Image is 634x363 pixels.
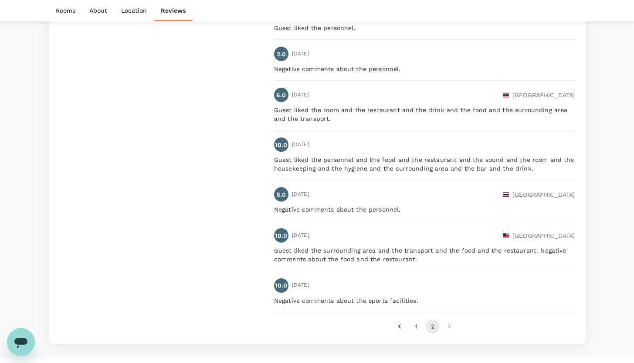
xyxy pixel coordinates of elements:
[56,6,75,15] p: Rooms
[274,155,575,173] p: Guest liked the personnel and the food and the restaurant and the sound and the room and the hous...
[276,91,286,99] p: 6.0
[274,246,575,264] p: Guest liked the surrounding area and the transport and the food and the restaurant. Negative comm...
[274,205,575,214] p: Negative comments about the personnel.
[292,231,309,240] span: [DATE]
[292,140,309,149] span: [DATE]
[503,192,509,198] img: th.svg
[274,24,575,32] p: Guest liked the personnel.
[512,231,575,240] p: [GEOGRAPHIC_DATA]
[89,6,107,15] p: About
[275,231,288,240] p: 10.0
[409,319,423,333] button: Go to page 1
[503,233,509,239] img: my.svg
[503,92,509,98] img: th.svg
[275,140,288,149] p: 10.0
[274,106,575,123] p: Guest liked the room and the restaurant and the drink and the food and the surrounding area and t...
[121,6,147,15] p: Location
[292,50,309,58] span: [DATE]
[7,328,35,356] iframe: Button to launch messaging window
[512,91,575,99] p: [GEOGRAPHIC_DATA]
[512,190,575,199] p: [GEOGRAPHIC_DATA]
[277,190,286,199] p: 5.0
[292,91,309,99] span: [DATE]
[393,319,407,333] button: Go to previous page
[275,281,288,290] p: 10.0
[277,50,286,58] p: 2.0
[426,319,440,333] button: page 2
[292,190,309,199] span: [DATE]
[274,65,575,73] p: Negative comments about the personnel.
[161,6,186,15] p: Reviews
[292,281,309,290] span: [DATE]
[391,319,458,333] nav: pagination navigation
[274,296,575,305] p: Negative comments about the sports facilities.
